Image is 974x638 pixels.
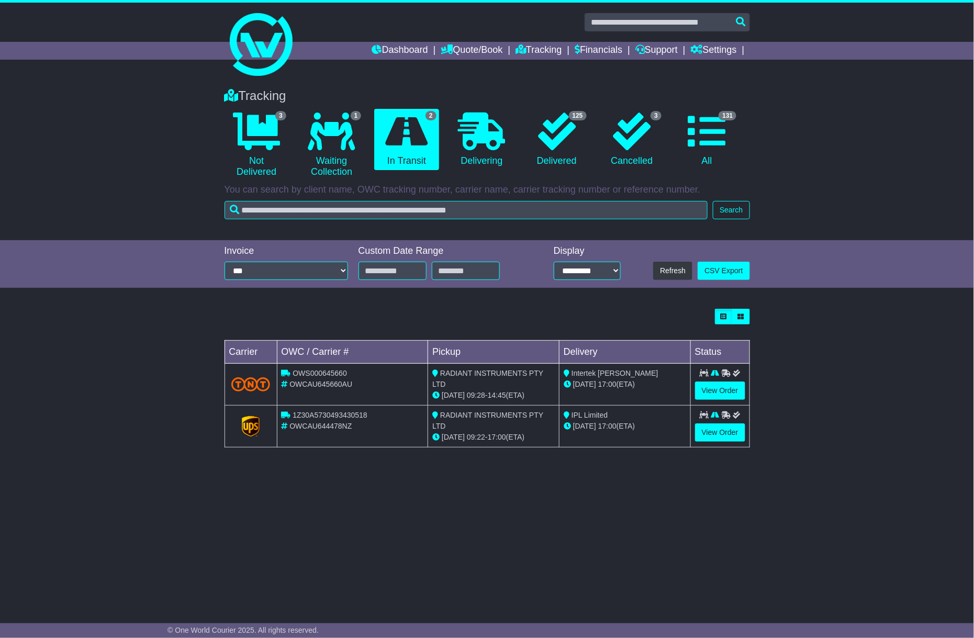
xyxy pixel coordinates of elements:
a: 1 Waiting Collection [299,109,364,182]
a: Delivering [450,109,514,171]
span: IPL Limited [572,411,608,419]
td: OWC / Carrier # [277,341,428,364]
td: Pickup [428,341,559,364]
img: GetCarrierServiceLogo [242,416,260,437]
span: [DATE] [573,380,596,388]
button: Refresh [653,262,692,280]
span: 17:00 [598,380,617,388]
span: RADIANT INSTRUMENTS PTY LTD [432,369,543,388]
div: Display [554,245,621,257]
div: Tracking [219,88,755,104]
span: 3 [275,111,286,120]
span: 125 [569,111,587,120]
a: Dashboard [372,42,428,60]
a: 3 Not Delivered [225,109,289,182]
span: [DATE] [442,391,465,399]
span: 1Z30A5730493430518 [293,411,367,419]
a: Settings [691,42,737,60]
span: OWCAU644478NZ [289,422,352,430]
a: 3 Cancelled [600,109,664,171]
a: CSV Export [698,262,749,280]
span: 17:00 [598,422,617,430]
div: Custom Date Range [359,245,527,257]
span: 09:28 [467,391,485,399]
div: (ETA) [564,379,686,390]
span: 2 [426,111,436,120]
img: TNT_Domestic.png [231,377,271,391]
div: (ETA) [564,421,686,432]
td: Delivery [559,341,690,364]
a: Tracking [516,42,562,60]
span: [DATE] [442,433,465,441]
span: Intertek [PERSON_NAME] [572,369,658,377]
td: Status [690,341,749,364]
span: 3 [651,111,662,120]
span: 1 [351,111,362,120]
a: Quote/Book [441,42,502,60]
span: OWS000645660 [293,369,347,377]
a: 125 Delivered [524,109,589,171]
span: RADIANT INSTRUMENTS PTY LTD [432,411,543,430]
button: Search [713,201,749,219]
a: View Order [695,382,745,400]
span: 131 [719,111,736,120]
span: 09:22 [467,433,485,441]
div: Invoice [225,245,348,257]
td: Carrier [225,341,277,364]
div: - (ETA) [432,390,555,401]
span: 17:00 [488,433,506,441]
a: View Order [695,423,745,442]
a: Support [635,42,678,60]
a: 131 All [675,109,739,171]
span: © One World Courier 2025. All rights reserved. [167,626,319,634]
p: You can search by client name, OWC tracking number, carrier name, carrier tracking number or refe... [225,184,750,196]
a: 2 In Transit [374,109,439,171]
a: Financials [575,42,622,60]
span: 14:45 [488,391,506,399]
span: [DATE] [573,422,596,430]
div: - (ETA) [432,432,555,443]
span: OWCAU645660AU [289,380,352,388]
